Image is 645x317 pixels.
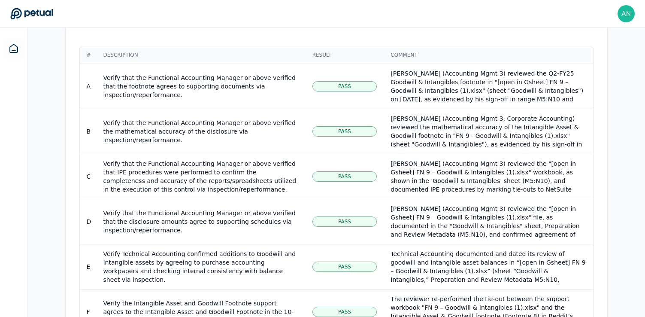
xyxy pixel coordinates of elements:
span: Pass [338,173,351,180]
div: [PERSON_NAME] (Accounting Mgmt 3, Corporate Accounting) reviewed the mathematical accuracy of the... [391,114,586,226]
td: A [80,64,97,109]
div: Result [312,52,377,58]
div: Verify that the Functional Accounting Manager or above verified that the disclosure amounts agree... [103,209,298,235]
a: Go to Dashboard [10,8,53,20]
div: Verify that the Functional Accounting Manager or above verified the mathematical accuracy of the ... [103,119,298,144]
span: Pass [338,218,351,225]
span: Pass [338,308,351,315]
div: Verify Technical Accounting confirmed additions to Goodwill and Intangible assets by agreeing to ... [103,250,298,284]
td: C [80,154,97,199]
td: D [80,199,97,244]
div: Verify that the Functional Accounting Manager or above verified that the footnote agrees to suppo... [103,73,298,99]
div: Description [103,52,298,58]
a: Dashboard [3,38,24,59]
div: [PERSON_NAME] (Accounting Mgmt 3) reviewed the "[open in Gsheet] FN 9 – Goodwill & Intangibles (1... [391,159,586,271]
div: # [87,52,90,58]
td: B [80,109,97,154]
div: [PERSON_NAME] (Accounting Mgmt 3) reviewed the Q2-FY25 Goodwill & Intangibles footnote in "[open ... [391,69,586,189]
img: andrew.meyers@reddit.com [618,5,635,22]
div: Verify that the Functional Accounting Manager or above verified that IPE procedures were performe... [103,159,298,194]
span: Pass [338,83,351,90]
div: Comment [391,52,586,58]
span: Pass [338,263,351,270]
td: E [80,244,97,289]
span: Pass [338,128,351,135]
